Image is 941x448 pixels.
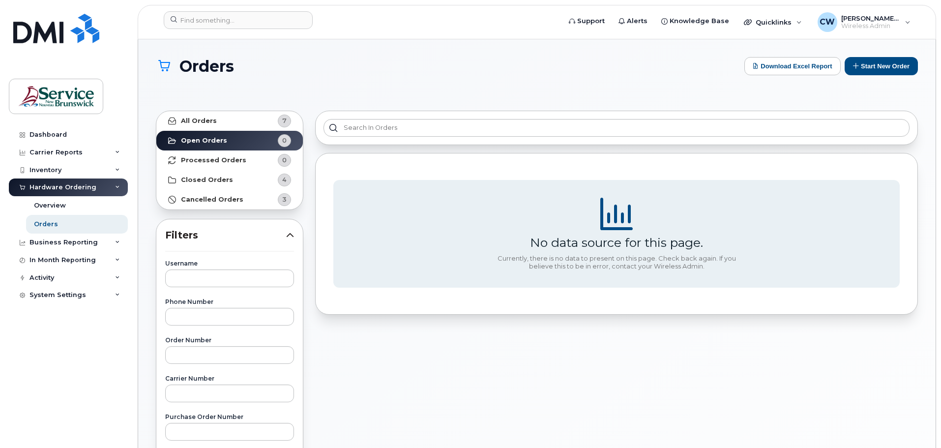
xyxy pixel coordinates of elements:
[165,376,294,382] label: Carrier Number
[282,195,287,204] span: 3
[156,170,303,190] a: Closed Orders4
[156,111,303,131] a: All Orders7
[181,117,217,125] strong: All Orders
[165,414,294,420] label: Purchase Order Number
[165,261,294,267] label: Username
[181,156,246,164] strong: Processed Orders
[156,150,303,170] a: Processed Orders0
[181,137,227,145] strong: Open Orders
[181,176,233,184] strong: Closed Orders
[282,136,287,145] span: 0
[165,337,294,343] label: Order Number
[494,255,739,270] div: Currently, there is no data to present on this page. Check back again. If you believe this to be ...
[282,175,287,184] span: 4
[530,235,703,250] div: No data source for this page.
[282,155,287,165] span: 0
[282,116,287,125] span: 7
[845,57,918,75] button: Start New Order
[165,299,294,305] label: Phone Number
[156,190,303,209] a: Cancelled Orders3
[181,196,243,204] strong: Cancelled Orders
[156,131,303,150] a: Open Orders0
[165,228,286,242] span: Filters
[179,58,234,75] span: Orders
[744,57,841,75] button: Download Excel Report
[323,119,910,137] input: Search in orders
